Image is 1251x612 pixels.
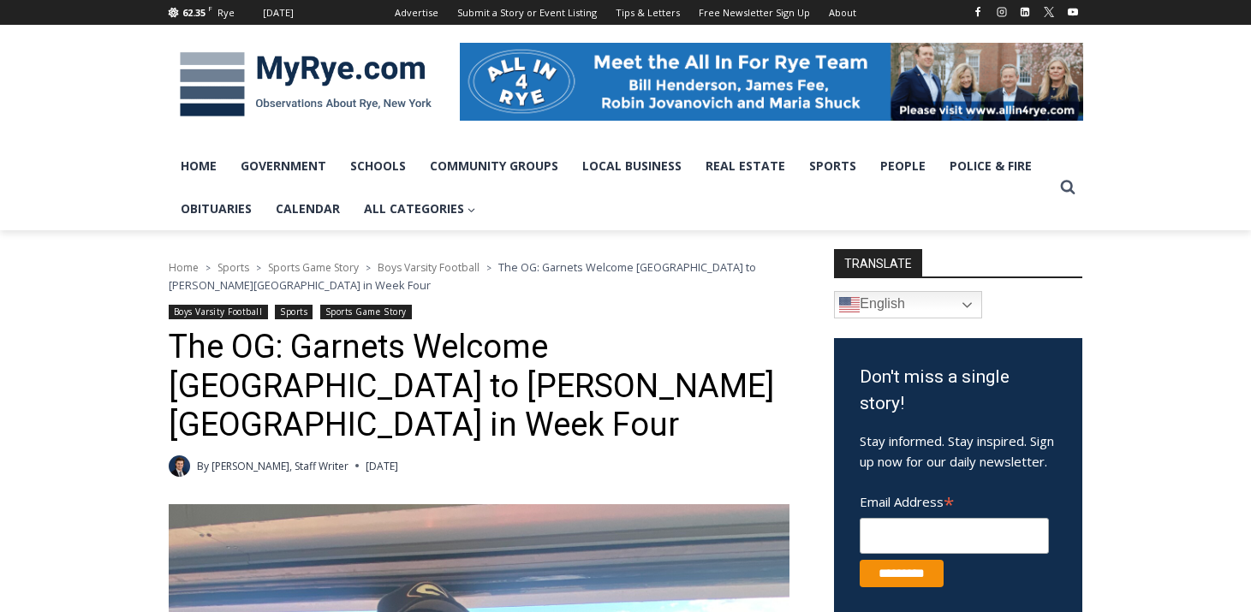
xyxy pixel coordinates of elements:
[486,262,491,274] span: >
[1052,172,1083,203] button: View Search Form
[366,458,398,474] time: [DATE]
[834,291,982,318] a: English
[694,145,797,187] a: Real Estate
[992,2,1012,22] a: Instagram
[839,294,860,315] img: en
[460,43,1083,120] img: All in for Rye
[320,305,412,319] a: Sports Game Story
[229,145,338,187] a: Government
[211,459,348,473] a: [PERSON_NAME], Staff Writer
[169,455,190,477] img: Charlie Morris headshot PROFESSIONAL HEADSHOT
[263,5,294,21] div: [DATE]
[217,260,249,275] a: Sports
[169,455,190,477] a: Author image
[169,145,1052,231] nav: Primary Navigation
[570,145,694,187] a: Local Business
[868,145,938,187] a: People
[938,145,1044,187] a: Police & Fire
[860,364,1057,418] h3: Don't miss a single story!
[169,328,789,445] h1: The OG: Garnets Welcome [GEOGRAPHIC_DATA] to [PERSON_NAME][GEOGRAPHIC_DATA] in Week Four
[1063,2,1083,22] a: YouTube
[352,187,488,230] a: All Categories
[208,3,212,13] span: F
[217,5,235,21] div: Rye
[268,260,359,275] a: Sports Game Story
[169,260,199,275] a: Home
[378,260,480,275] a: Boys Varsity Football
[169,145,229,187] a: Home
[206,262,211,274] span: >
[860,484,1049,515] label: Email Address
[338,145,418,187] a: Schools
[1015,2,1035,22] a: Linkedin
[197,458,209,474] span: By
[169,259,756,292] span: The OG: Garnets Welcome [GEOGRAPHIC_DATA] to [PERSON_NAME][GEOGRAPHIC_DATA] in Week Four
[418,145,570,187] a: Community Groups
[860,431,1057,472] p: Stay informed. Stay inspired. Sign up now for our daily newsletter.
[275,305,313,319] a: Sports
[169,40,443,129] img: MyRye.com
[1039,2,1059,22] a: X
[169,187,264,230] a: Obituaries
[366,262,371,274] span: >
[169,305,268,319] a: Boys Varsity Football
[364,199,476,218] span: All Categories
[264,187,352,230] a: Calendar
[834,249,922,276] strong: TRANSLATE
[968,2,988,22] a: Facebook
[169,258,789,294] nav: Breadcrumbs
[797,145,868,187] a: Sports
[182,6,206,19] span: 62.35
[256,262,261,274] span: >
